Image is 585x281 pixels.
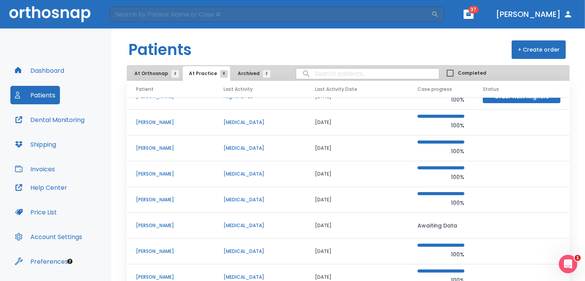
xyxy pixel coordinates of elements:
[224,196,297,203] p: [MEDICAL_DATA]
[66,258,73,265] div: Tooltip anchor
[134,70,175,77] span: At Orthosnap
[296,66,439,81] input: search
[559,255,577,273] iframe: Intercom live chat
[136,119,205,126] p: [PERSON_NAME]
[136,145,205,152] p: [PERSON_NAME]
[10,135,61,154] button: Shipping
[458,70,486,77] span: Completed
[224,86,253,93] span: Last Activity
[9,6,91,22] img: Orthosnap
[224,145,297,152] p: [MEDICAL_DATA]
[315,86,357,93] span: Last Activity Date
[136,196,205,203] p: [PERSON_NAME]
[483,86,499,93] span: Status
[136,222,205,229] p: [PERSON_NAME]
[418,147,464,156] p: 100%
[189,70,224,77] span: At Practice
[306,135,408,161] td: [DATE]
[238,70,267,77] span: Archived
[418,95,464,104] p: 100%
[418,86,452,93] span: Case progress
[306,187,408,213] td: [DATE]
[171,70,179,78] span: 2
[128,66,274,81] div: tabs
[306,110,408,135] td: [DATE]
[10,178,72,197] button: Help Center
[220,70,228,78] span: 8
[10,160,60,178] button: Invoices
[575,255,581,261] span: 1
[418,221,464,230] p: Awaiting Data
[10,86,60,104] button: Patients
[224,171,297,177] p: [MEDICAL_DATA]
[418,198,464,207] p: 100%
[110,7,431,22] input: Search by Patient Name or Case #
[512,40,566,59] button: + Create order
[493,7,576,21] button: [PERSON_NAME]
[224,274,297,281] p: [MEDICAL_DATA]
[418,250,464,259] p: 100%
[306,213,408,239] td: [DATE]
[136,274,205,281] p: [PERSON_NAME]
[224,222,297,229] p: [MEDICAL_DATA]
[224,248,297,255] p: [MEDICAL_DATA]
[306,239,408,264] td: [DATE]
[10,252,73,271] button: Preferences
[10,227,87,246] button: Account Settings
[10,61,69,80] button: Dashboard
[10,203,61,221] button: Price List
[224,119,297,126] p: [MEDICAL_DATA]
[136,86,154,93] span: Patient
[136,171,205,177] p: [PERSON_NAME]
[418,121,464,130] p: 100%
[136,248,205,255] p: [PERSON_NAME]
[263,70,270,78] span: 2
[418,172,464,182] p: 100%
[128,38,192,61] h1: Patients
[10,110,89,129] button: Dental Monitoring
[306,161,408,187] td: [DATE]
[469,6,479,13] span: 37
